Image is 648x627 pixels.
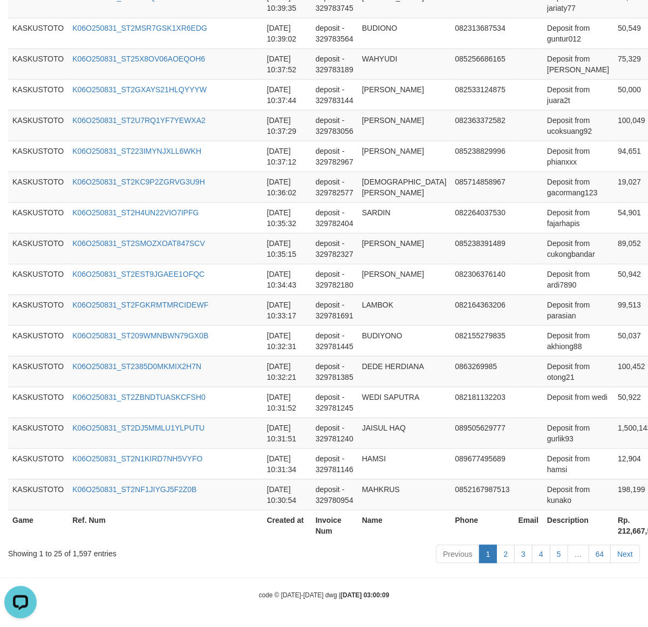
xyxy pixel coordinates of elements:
td: deposit - 329781146 [311,448,358,479]
a: Previous [436,545,479,563]
th: Description [543,510,613,541]
td: Deposit from juara2t [543,79,613,110]
a: K06O250831_ST2N1KIRD7NH5VYFO [72,454,202,463]
td: 082264037530 [451,202,514,233]
td: [PERSON_NAME] [358,79,451,110]
th: Invoice Num [311,510,358,541]
td: BUDIONO [358,18,451,49]
td: 082155279835 [451,325,514,356]
a: K06O250831_ST2KC9P2ZGRVG3U9H [72,178,205,186]
td: deposit - 329782967 [311,141,358,172]
td: KASKUSTOTO [8,172,68,202]
th: Created at [263,510,311,541]
td: deposit - 329782577 [311,172,358,202]
a: 64 [589,545,611,563]
strong: [DATE] 03:00:09 [340,591,389,599]
td: KASKUSTOTO [8,295,68,325]
td: 085714858967 [451,172,514,202]
a: Next [610,545,640,563]
td: KASKUSTOTO [8,387,68,418]
a: 3 [514,545,533,563]
td: [DATE] 10:31:52 [263,387,311,418]
td: [PERSON_NAME] [358,110,451,141]
td: KASKUSTOTO [8,325,68,356]
td: Deposit from phianxxx [543,141,613,172]
td: [PERSON_NAME] [358,141,451,172]
td: MAHKRUS [358,479,451,510]
td: Deposit from otong21 [543,356,613,387]
td: JAISUL HAQ [358,418,451,448]
td: 089505629777 [451,418,514,448]
td: Deposit from gurlik93 [543,418,613,448]
th: Email [514,510,543,541]
td: [DATE] 10:35:15 [263,233,311,264]
td: KASKUSTOTO [8,202,68,233]
td: Deposit from wedi [543,387,613,418]
td: 085238391489 [451,233,514,264]
a: K06O250831_ST2H4UN22VIO7IPFG [72,208,199,217]
a: K06O250831_ST2NF1JIYGJ5F2Z0B [72,485,196,494]
td: Deposit from fajarhapis [543,202,613,233]
td: deposit - 329783564 [311,18,358,49]
td: DEDE HERDIANA [358,356,451,387]
td: Deposit from hamsi [543,448,613,479]
td: 089677495689 [451,448,514,479]
div: Showing 1 to 25 of 1,597 entries [8,544,262,559]
a: K06O250831_ST2FGKRMTMRCIDEWF [72,301,208,309]
td: Deposit from akhiong88 [543,325,613,356]
td: deposit - 329781385 [311,356,358,387]
td: BUDIYONO [358,325,451,356]
td: KASKUSTOTO [8,233,68,264]
a: K06O250831_ST2EST9JGAEE1OFQC [72,270,204,278]
td: [DATE] 10:37:29 [263,110,311,141]
td: LAMBOK [358,295,451,325]
td: deposit - 329783056 [311,110,358,141]
small: code © [DATE]-[DATE] dwg | [259,591,390,599]
td: 082164363206 [451,295,514,325]
td: deposit - 329781445 [311,325,358,356]
td: [DATE] 10:37:12 [263,141,311,172]
a: K06O250831_ST2U7RQ1YF7YEWXA2 [72,116,206,125]
td: KASKUSTOTO [8,448,68,479]
td: [DATE] 10:35:32 [263,202,311,233]
td: Deposit from guntur012 [543,18,613,49]
th: Game [8,510,68,541]
td: [DATE] 10:34:43 [263,264,311,295]
td: [PERSON_NAME] [358,233,451,264]
td: [DATE] 10:39:02 [263,18,311,49]
td: KASKUSTOTO [8,141,68,172]
a: … [568,545,589,563]
a: K06O250831_ST2GXAYS21HLQYYYW [72,85,207,94]
td: 082313687534 [451,18,514,49]
td: deposit - 329782180 [311,264,358,295]
td: Deposit from kunako [543,479,613,510]
td: Deposit from parasian [543,295,613,325]
td: [DATE] 10:37:52 [263,49,311,79]
td: [PERSON_NAME] [358,264,451,295]
td: [DATE] 10:32:21 [263,356,311,387]
td: 082533124875 [451,79,514,110]
td: deposit - 329782404 [311,202,358,233]
td: KASKUSTOTO [8,418,68,448]
td: KASKUSTOTO [8,356,68,387]
td: Deposit from [PERSON_NAME] [543,49,613,79]
td: 082181132203 [451,387,514,418]
td: deposit - 329781245 [311,387,358,418]
td: Deposit from gacormang123 [543,172,613,202]
td: KASKUSTOTO [8,79,68,110]
td: Deposit from ucoksuang92 [543,110,613,141]
a: K06O250831_ST209WMNBWN79GX0B [72,331,208,340]
a: 2 [496,545,515,563]
td: [DATE] 10:32:31 [263,325,311,356]
td: [DATE] 10:33:17 [263,295,311,325]
td: deposit - 329783144 [311,79,358,110]
td: SARDIN [358,202,451,233]
td: 082363372582 [451,110,514,141]
td: [DATE] 10:30:54 [263,479,311,510]
th: Name [358,510,451,541]
td: KASKUSTOTO [8,18,68,49]
td: WEDI SAPUTRA [358,387,451,418]
td: Deposit from ardi7890 [543,264,613,295]
td: 082306376140 [451,264,514,295]
td: deposit - 329782327 [311,233,358,264]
